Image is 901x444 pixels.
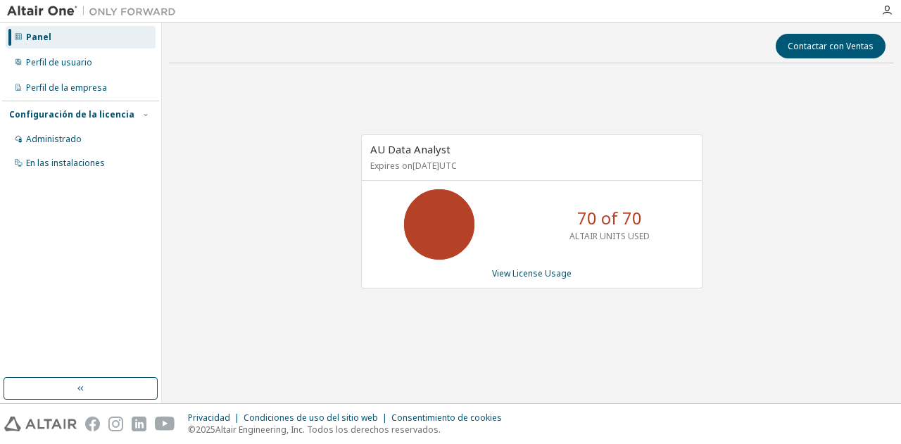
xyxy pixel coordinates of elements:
[492,267,572,279] a: View License Usage
[108,417,123,431] img: instagram.svg
[370,142,450,156] span: AU Data Analyst
[26,31,51,43] font: Panel
[391,412,502,424] font: Consentimiento de cookies
[9,108,134,120] font: Configuración de la licencia
[26,157,105,169] font: En las instalaciones
[132,417,146,431] img: linkedin.svg
[85,417,100,431] img: facebook.svg
[26,133,82,145] font: Administrado
[188,424,196,436] font: ©
[788,40,874,52] font: Contactar con Ventas
[577,206,642,230] p: 70 of 70
[776,34,886,58] button: Contactar con Ventas
[569,230,650,242] p: ALTAIR UNITS USED
[155,417,175,431] img: youtube.svg
[7,4,183,18] img: Altair Uno
[370,160,690,172] p: Expires on [DATE] UTC
[244,412,378,424] font: Condiciones de uso del sitio web
[26,82,107,94] font: Perfil de la empresa
[188,412,230,424] font: Privacidad
[26,56,92,68] font: Perfil de usuario
[196,424,215,436] font: 2025
[215,424,441,436] font: Altair Engineering, Inc. Todos los derechos reservados.
[4,417,77,431] img: altair_logo.svg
